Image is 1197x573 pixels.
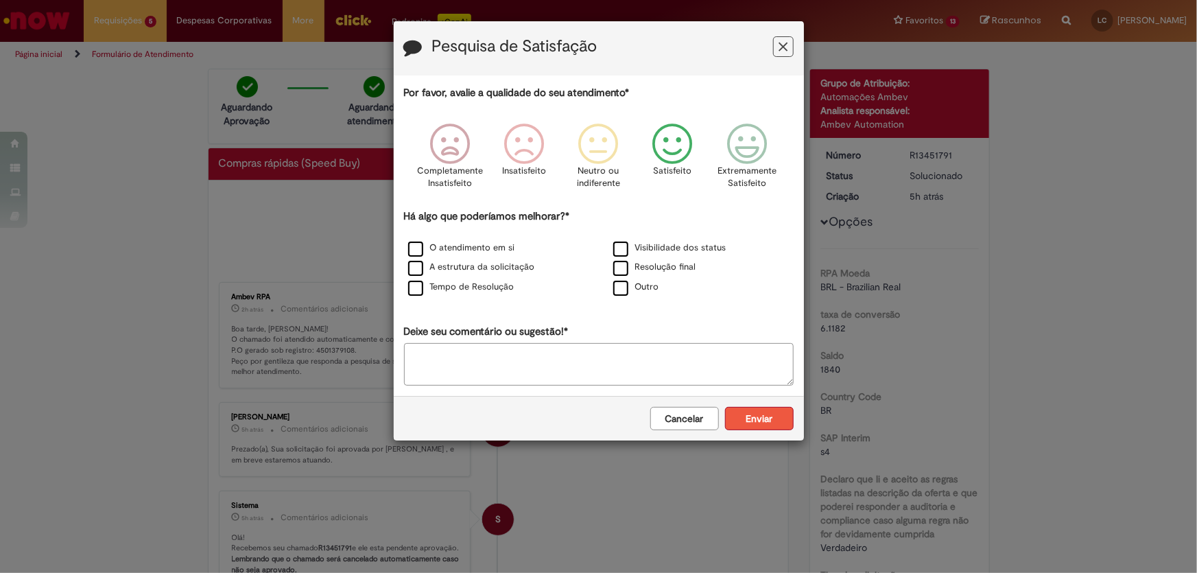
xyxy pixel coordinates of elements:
[718,165,777,190] p: Extremamente Satisfeito
[408,261,535,274] label: A estrutura da solicitação
[417,165,483,190] p: Completamente Insatisfeito
[712,113,782,207] div: Extremamente Satisfeito
[408,281,514,294] label: Tempo de Resolução
[563,113,633,207] div: Neutro ou indiferente
[654,165,692,178] p: Satisfeito
[638,113,708,207] div: Satisfeito
[613,261,696,274] label: Resolução final
[573,165,623,190] p: Neutro ou indiferente
[613,281,659,294] label: Outro
[502,165,546,178] p: Insatisfeito
[415,113,485,207] div: Completamente Insatisfeito
[404,325,569,339] label: Deixe seu comentário ou sugestão!*
[404,209,794,298] div: Há algo que poderíamos melhorar?*
[432,38,597,56] label: Pesquisa de Satisfação
[613,242,726,255] label: Visibilidade dos status
[725,407,794,430] button: Enviar
[489,113,559,207] div: Insatisfeito
[408,242,515,255] label: O atendimento em si
[404,86,630,100] label: Por favor, avalie a qualidade do seu atendimento*
[650,407,719,430] button: Cancelar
